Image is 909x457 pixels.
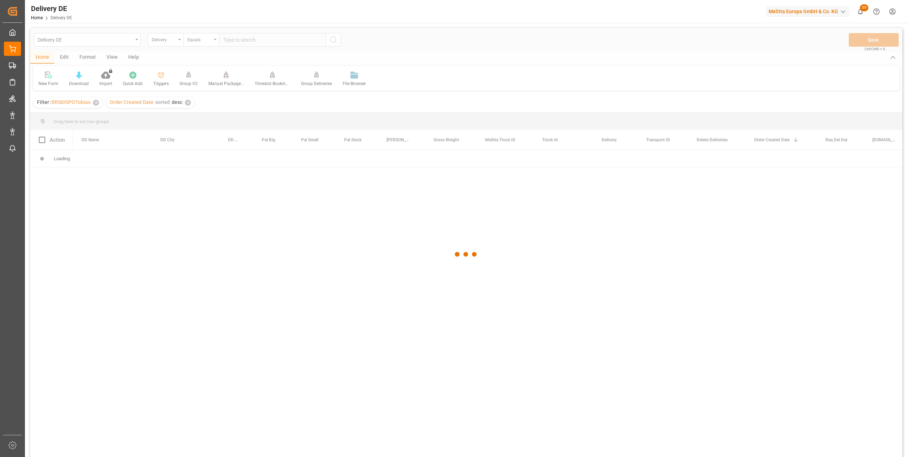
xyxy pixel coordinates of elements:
span: 23 [860,4,868,11]
button: show 23 new notifications [852,4,868,20]
a: Home [31,15,43,20]
div: Delivery DE [31,3,72,14]
button: Help Center [868,4,884,20]
div: Melitta Europa GmbH & Co. KG [766,6,850,17]
button: Melitta Europa GmbH & Co. KG [766,5,852,18]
